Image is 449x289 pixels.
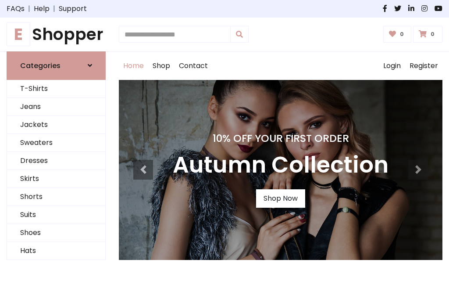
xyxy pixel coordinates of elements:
a: Shop [148,52,175,80]
a: Login [379,52,405,80]
a: Sweaters [7,134,105,152]
a: Suits [7,206,105,224]
a: Support [59,4,87,14]
a: Jackets [7,116,105,134]
span: 0 [428,30,437,38]
h6: Categories [20,61,61,70]
h4: 10% Off Your First Order [173,132,388,144]
a: Shoes [7,224,105,242]
a: Categories [7,51,106,80]
h3: Autumn Collection [173,152,388,179]
a: Home [119,52,148,80]
span: | [50,4,59,14]
a: Contact [175,52,212,80]
a: T-Shirts [7,80,105,98]
a: Help [34,4,50,14]
span: | [25,4,34,14]
a: Hats [7,242,105,260]
a: Register [405,52,442,80]
a: 0 [383,26,412,43]
a: Shop Now [256,189,305,208]
a: Dresses [7,152,105,170]
h1: Shopper [7,25,106,44]
a: Shorts [7,188,105,206]
span: 0 [398,30,406,38]
a: FAQs [7,4,25,14]
a: Jeans [7,98,105,116]
a: EShopper [7,25,106,44]
span: E [7,22,30,46]
a: Skirts [7,170,105,188]
a: 0 [413,26,442,43]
